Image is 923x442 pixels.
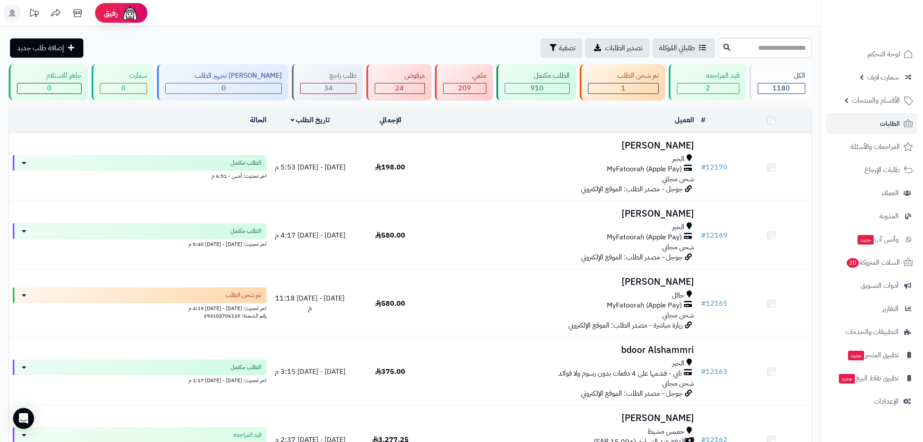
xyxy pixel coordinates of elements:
span: # [701,298,706,309]
div: 0 [100,83,147,93]
a: السلات المتروكة20 [826,252,918,273]
h3: [PERSON_NAME] [434,141,694,151]
span: الطلبات [880,117,900,130]
span: جوجل - مصدر الطلب: الموقع الإلكتروني [581,184,683,194]
span: شحن مجاني [662,174,694,184]
span: جديد [858,235,874,245]
span: 580.00 [375,298,405,309]
span: 20 [847,258,859,268]
a: الكل1180 [748,64,814,100]
span: الطلب مكتمل [230,363,261,372]
span: 1180 [773,83,790,93]
div: [PERSON_NAME] تجهيز الطلب [165,71,282,81]
span: MyFatoorah (Apple Pay) [607,164,682,174]
a: #12163 [701,366,728,377]
span: لوحة التحكم [868,48,900,60]
div: جاهز للاستلام [17,71,82,81]
span: المراجعات والأسئلة [851,141,900,153]
div: 910 [505,83,569,93]
span: أدوات التسويق [861,280,899,292]
a: طلب راجع 34 [290,64,365,100]
span: 24 [395,83,404,93]
div: 0 [166,83,281,93]
a: جاهز للاستلام 0 [7,64,90,100]
span: جديد [848,351,864,360]
a: تطبيق المتجرجديد [826,345,918,366]
span: MyFatoorah (Apple Pay) [607,232,682,242]
a: قيد المراجعه 2 [667,64,748,100]
a: #12169 [701,230,728,241]
span: 910 [530,83,544,93]
span: الطلب مكتمل [230,227,261,235]
span: 580.00 [375,230,405,241]
a: التقارير [826,298,918,319]
span: تصفية [559,43,575,53]
span: 0 [47,83,51,93]
a: الطلب مكتمل 910 [495,64,578,100]
a: العميل [675,115,694,125]
span: # [701,162,706,173]
div: 1 [588,83,658,93]
div: 0 [17,83,81,93]
span: وآتس آب [857,233,899,245]
div: تم شحن الطلب [588,71,659,81]
span: إضافة طلب جديد [17,43,64,53]
span: [DATE] - [DATE] 4:17 م [275,230,345,241]
span: شحن مجاني [662,242,694,252]
a: طلباتي المُوكلة [652,38,715,58]
div: Open Intercom Messenger [13,408,34,429]
div: 209 [444,83,486,93]
div: اخر تحديث: [DATE] - [DATE] 5:40 م [13,239,267,248]
span: تطبيق المتجر [847,349,899,361]
span: الخبر [672,222,684,232]
img: logo-2.png [864,24,915,42]
a: مرفوض 24 [365,64,433,100]
span: 34 [324,83,333,93]
span: سمارت لايف [867,71,899,83]
div: مرفوض [375,71,424,81]
a: تم شحن الطلب 1 [578,64,667,100]
span: [DATE] - [DATE] 3:15 م [275,366,345,377]
a: المراجعات والأسئلة [826,136,918,157]
span: # [701,230,706,241]
div: 24 [375,83,424,93]
span: [DATE] - [DATE] 5:53 م [275,162,345,173]
span: تصدير الطلبات [605,43,643,53]
span: [DATE] - [DATE] 11:18 م [275,293,345,314]
div: 2 [677,83,739,93]
a: التطبيقات والخدمات [826,321,918,342]
button: تصفية [540,38,582,58]
a: سمارت 0 [90,64,155,100]
a: تصدير الطلبات [585,38,650,58]
a: ملغي 209 [433,64,495,100]
h3: bdoor Alshammri [434,345,694,355]
span: جوجل - مصدر الطلب: الموقع الإلكتروني [581,252,683,262]
div: الطلب مكتمل [505,71,570,81]
div: طلب راجع [300,71,356,81]
span: شحن مجاني [662,378,694,389]
span: زيارة مباشرة - مصدر الطلب: الموقع الإلكتروني [568,320,683,331]
div: اخر تحديث: [DATE] - [DATE] 1:17 م [13,375,267,384]
span: الخبر [672,154,684,164]
div: 34 [301,83,356,93]
div: اخر تحديث: أمس - 6:51 م [13,171,267,180]
span: التقارير [882,303,899,315]
div: الكل [758,71,805,81]
span: شحن مجاني [662,310,694,321]
span: 375.00 [375,366,405,377]
h3: [PERSON_NAME] [434,413,694,423]
span: تطبيق نقاط البيع [838,372,899,384]
span: العملاء [882,187,899,199]
span: رقم الشحنة: 293102706110 [204,312,267,320]
span: MyFatoorah (Apple Pay) [607,300,682,311]
span: تم شحن الطلب [226,291,261,300]
span: جديد [839,374,855,383]
a: إضافة طلب جديد [10,38,83,58]
a: العملاء [826,183,918,204]
img: ai-face.png [121,4,139,22]
a: الحالة [250,115,267,125]
span: طلباتي المُوكلة [659,43,695,53]
a: الطلبات [826,113,918,134]
h3: [PERSON_NAME] [434,209,694,219]
span: 2 [706,83,710,93]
